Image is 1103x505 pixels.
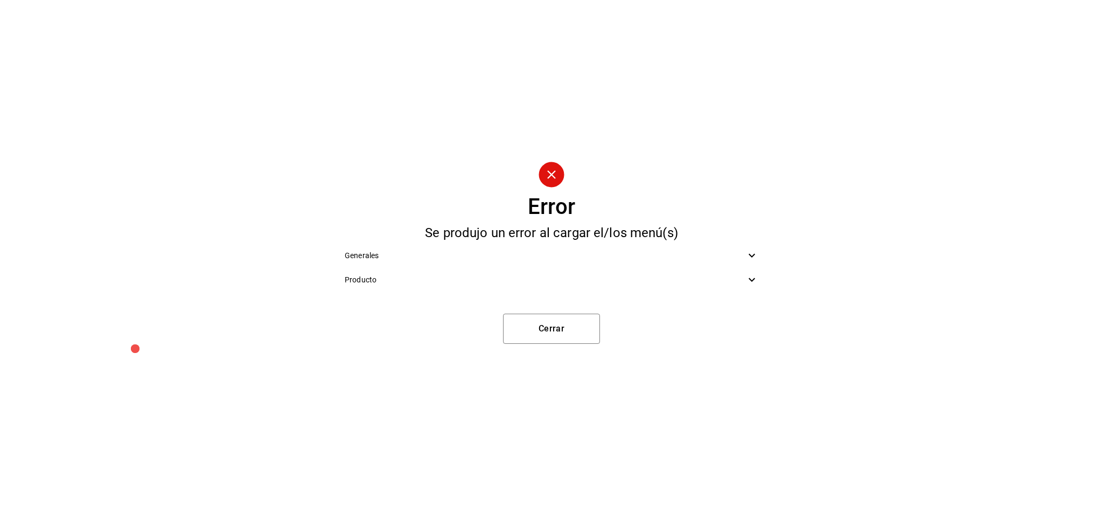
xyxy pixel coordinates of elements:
span: Generales [345,250,745,261]
span: Producto [345,274,745,286]
div: Generales [336,244,767,268]
div: Se produjo un error al cargar el/los menú(s) [336,226,767,239]
div: Producto [336,268,767,292]
button: Cerrar [503,314,600,344]
div: Error [528,196,575,218]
